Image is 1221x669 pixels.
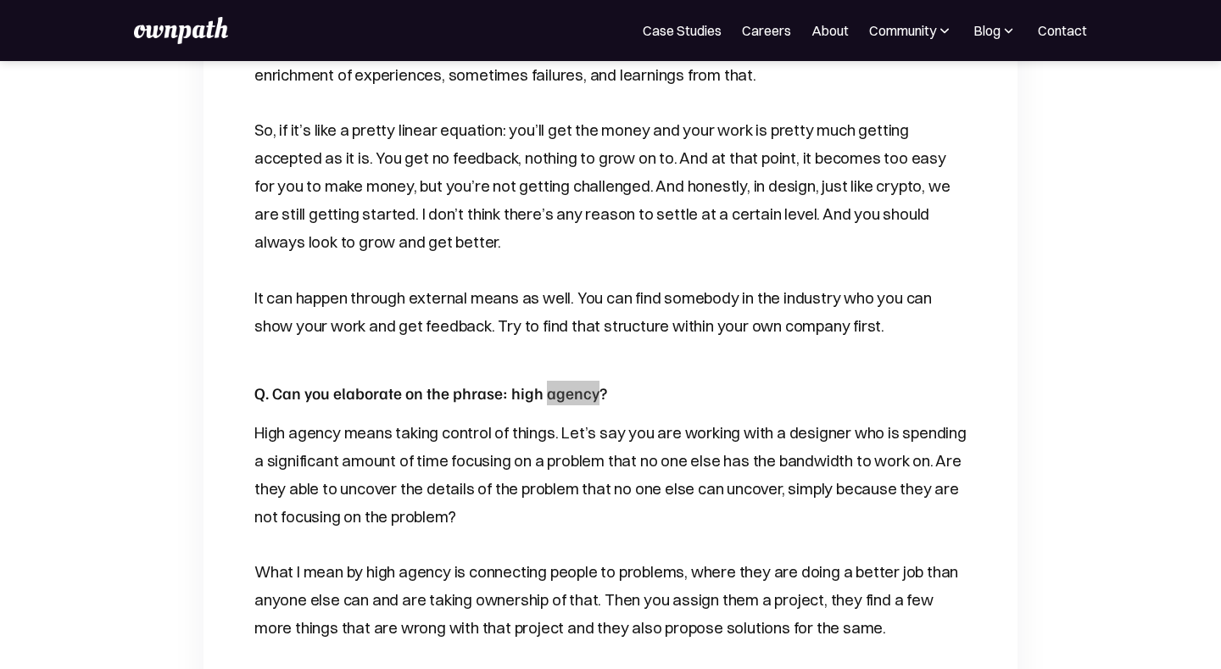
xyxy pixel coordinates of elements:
div: Community [869,20,936,41]
a: Careers [742,20,791,41]
p: High agency means taking control of things. Let’s say you are working with a designer who is spen... [254,419,967,532]
div: Blog [973,20,1001,41]
a: Case Studies [643,20,722,41]
div: Blog [973,20,1017,41]
h5: Q. Can you elaborate on the phrase: high agency? [254,381,967,405]
a: About [811,20,849,41]
p: What I mean by high agency is connecting people to problems, where they are doing a better job th... [254,558,967,642]
a: Contact [1038,20,1087,41]
p: So, if it’s like a pretty linear equation: you’ll get the money and your work is pretty much gett... [254,116,967,257]
div: Community [869,20,953,41]
p: It can happen through external means as well. You can find somebody in the industry who you can s... [254,284,967,340]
